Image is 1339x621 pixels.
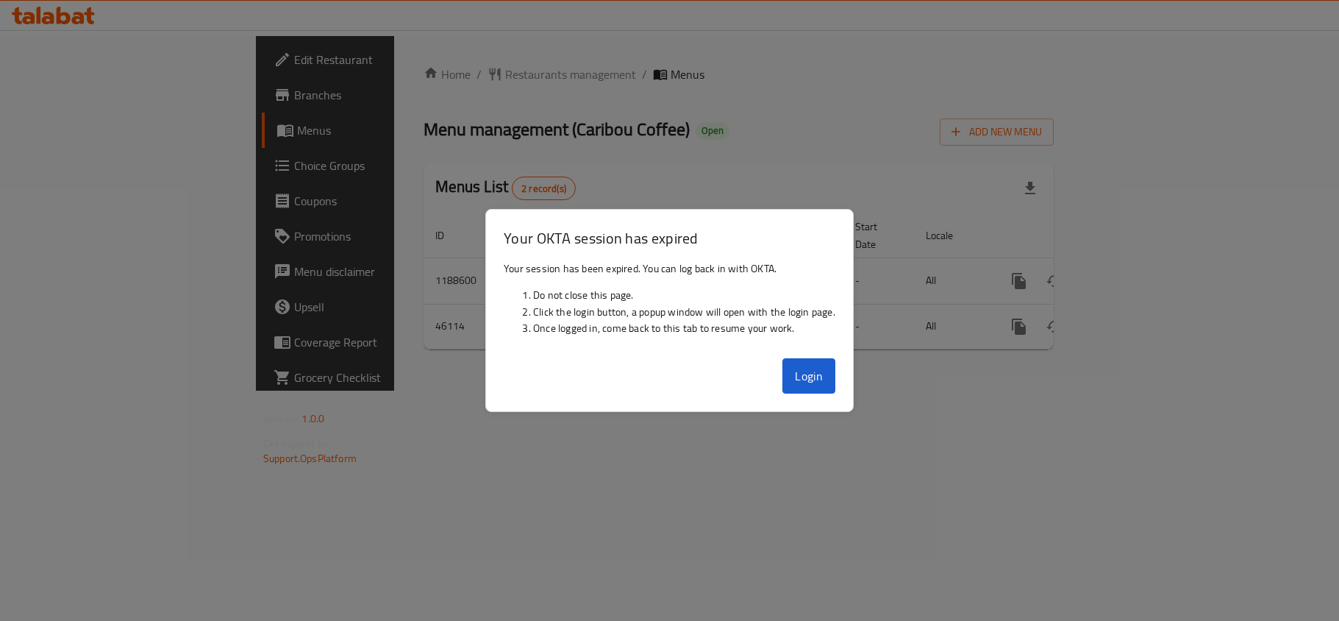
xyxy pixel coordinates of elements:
[533,320,835,336] li: Once logged in, come back to this tab to resume your work.
[782,358,835,394] button: Login
[533,304,835,320] li: Click the login button, a popup window will open with the login page.
[486,255,853,353] div: Your session has been expired. You can log back in with OKTA.
[504,227,835,249] h3: Your OKTA session has expired
[533,287,835,303] li: Do not close this page.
